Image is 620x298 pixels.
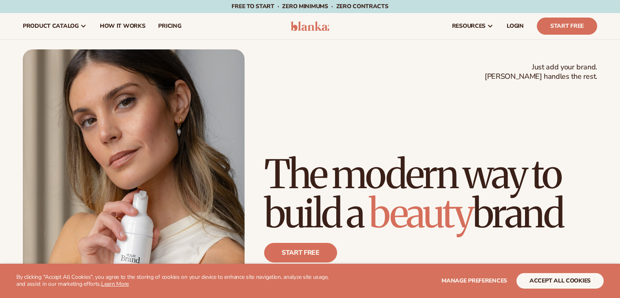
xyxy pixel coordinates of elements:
[507,23,524,29] span: LOGIN
[152,13,188,39] a: pricing
[452,23,485,29] span: resources
[485,62,597,82] span: Just add your brand. [PERSON_NAME] handles the rest.
[369,189,472,238] span: beauty
[100,23,146,29] span: How It Works
[441,273,507,289] button: Manage preferences
[264,155,597,233] h1: The modern way to build a brand
[16,274,338,288] p: By clicking "Accept All Cookies", you agree to the storing of cookies on your device to enhance s...
[291,21,329,31] img: logo
[441,277,507,285] span: Manage preferences
[158,23,181,29] span: pricing
[516,273,604,289] button: accept all cookies
[93,13,152,39] a: How It Works
[101,280,129,288] a: Learn More
[500,13,530,39] a: LOGIN
[446,13,500,39] a: resources
[537,18,597,35] a: Start Free
[264,243,337,262] a: Start free
[232,2,388,10] span: Free to start · ZERO minimums · ZERO contracts
[16,13,93,39] a: product catalog
[23,23,79,29] span: product catalog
